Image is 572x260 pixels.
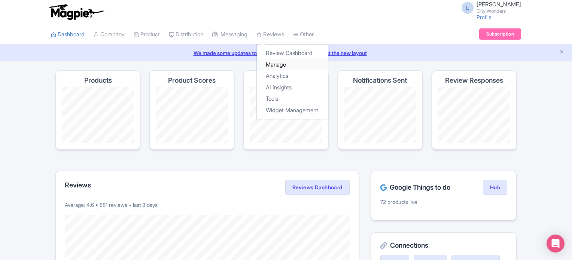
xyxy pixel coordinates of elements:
[168,77,216,84] h4: Product Scores
[169,24,203,45] a: Distribution
[257,93,328,105] a: Tools
[4,49,568,57] a: We made some updates to the platform. Read more about the new layout
[65,181,91,189] h2: Reviews
[51,24,85,45] a: Dashboard
[134,24,160,45] a: Product
[84,77,112,84] h4: Products
[353,77,407,84] h4: Notifications Sent
[547,235,565,253] div: Open Intercom Messenger
[212,24,247,45] a: Messaging
[257,105,328,116] a: Widget Management
[462,2,474,14] span: L
[47,4,105,20] img: logo-ab69f6fb50320c5b225c76a69d11143b.png
[257,59,328,71] a: Manage
[477,14,492,20] a: Profile
[559,48,565,57] button: Close announcement
[256,24,284,45] a: Reviews
[257,70,328,82] a: Analytics
[257,48,328,59] a: Review Dashboard
[380,242,507,249] h2: Connections
[380,198,507,206] p: 72 products live
[445,77,503,84] h4: Review Responses
[477,9,521,13] small: City Wonders
[380,184,450,191] h2: Google Things to do
[483,180,507,195] a: Hub
[257,82,328,94] a: AI Insights
[293,24,314,45] a: Other
[479,28,521,40] a: Subscription
[477,1,521,8] span: [PERSON_NAME]
[285,180,350,195] a: Reviews Dashboard
[457,1,521,13] a: L [PERSON_NAME] City Wonders
[94,24,125,45] a: Company
[65,201,350,209] p: Average: 4.6 • 881 reviews • last 8 days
